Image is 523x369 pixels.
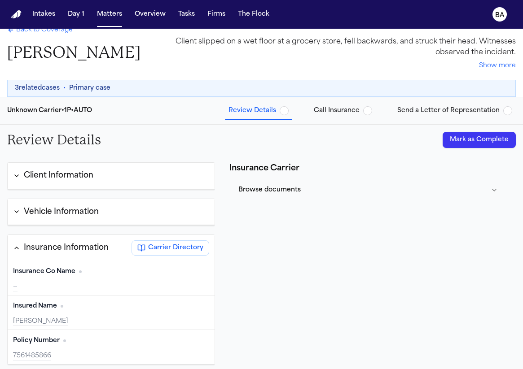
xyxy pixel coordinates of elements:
div: Client slipped on a wet floor at a grocery store, fell backwards, and struck their head. Witnesse... [171,36,516,58]
button: Insurance Information [8,240,132,256]
button: Firms [204,6,229,22]
div: Insurance Information [24,242,109,254]
div: Policy Number (required) [8,330,215,364]
a: Back to Coverage [7,26,73,35]
span: Insured Name [13,302,57,311]
span: Review Details [229,106,276,115]
span: — [13,283,18,290]
div: Insurance Carrier [229,162,299,175]
button: 3relatedcases [15,84,60,93]
span: No citation [61,305,63,308]
button: Overview [131,6,169,22]
button: Tasks [175,6,198,22]
a: Home [11,10,22,19]
h1: [PERSON_NAME] [7,43,141,63]
img: Finch Logo [11,10,22,19]
span: Call Insurance [314,106,360,115]
button: Show more [479,61,516,70]
span: Primary case [69,84,110,93]
button: Review Details [225,103,292,119]
div: Insurance Co Name (required) [8,261,215,295]
button: Matters [93,6,126,22]
button: Send a Letter of Representation [394,103,516,119]
button: Browse documents [235,178,501,202]
button: Vehicle Information [8,204,215,220]
button: Intakes [29,6,59,22]
button: Client Information [8,168,215,183]
span: • [63,84,66,93]
span: Send a Letter of Representation [397,106,500,115]
button: Call Insurance [310,103,376,119]
div: Unknown Carrier • 1P • AUTO [7,106,92,115]
span: No citation [63,339,66,342]
button: Carrier Directory [132,240,209,256]
button: Mark as Complete [443,132,516,148]
span: Carrier Directory [148,243,203,252]
span: Back to Coverage [16,26,73,35]
h2: Review Details [7,132,101,148]
div: Insured Name (required) [8,295,215,330]
div: Vehicle Information [24,206,99,218]
div: 7561485866 [13,352,209,360]
span: Insurance Co Name [13,267,75,276]
span: Policy Number [13,336,60,345]
button: The Flock [234,6,273,22]
div: [PERSON_NAME] [13,317,209,326]
span: No citation [79,270,82,273]
div: Client Information [24,170,93,182]
button: Day 1 [64,6,88,22]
